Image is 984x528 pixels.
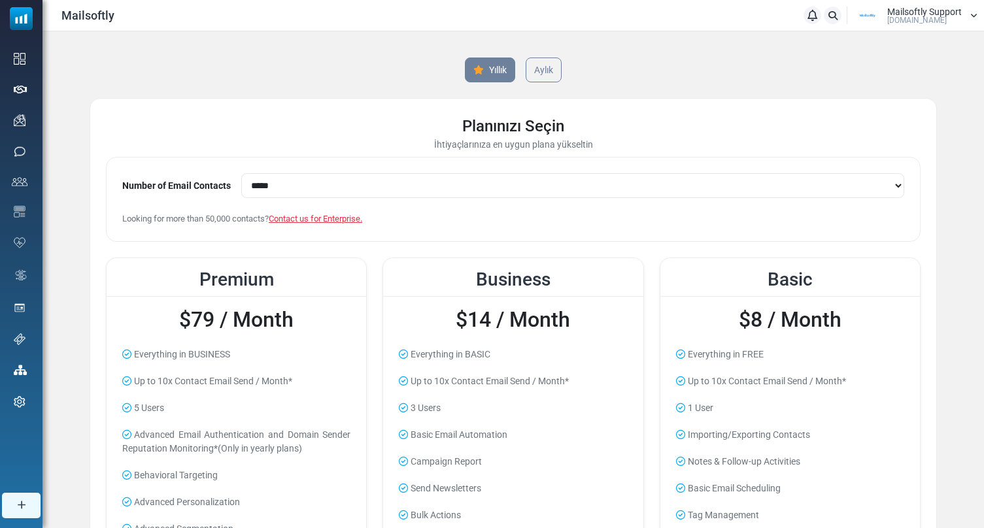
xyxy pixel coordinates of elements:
li: Everything in FREE [671,342,909,367]
span: Business [476,269,551,290]
li: Advanced Email Authentication and Domain Sender Reputation Monitoring*(Only in yearly plans) [117,423,356,461]
li: Notes & Follow-up Activities [671,450,909,474]
li: Bulk Actions [394,503,632,527]
li: 1 User [671,396,909,420]
a: Yıllık [465,58,515,82]
img: campaigns-icon.png [14,114,25,126]
div: Planınızı Seçin [106,114,921,138]
img: workflow.svg [14,268,28,283]
img: landing_pages.svg [14,302,25,314]
li: Advanced Personalization [117,490,356,514]
li: Importing/Exporting Contacts [671,423,909,447]
li: Up to 10x Contact Email Send / Month* [671,369,909,393]
li: 3 Users [394,396,632,420]
a: User Logo Mailsoftly Support [DOMAIN_NAME] [851,6,977,25]
h2: $14 / Month [394,307,632,332]
li: Basic Email Scheduling [671,476,909,501]
img: contacts-icon.svg [12,177,27,186]
span: Basic [768,269,813,290]
span: Mailsoftly [61,7,114,24]
li: Everything in BASIC [394,342,632,367]
a: Contact us for Enterprise. [269,214,362,223]
img: settings-icon.svg [14,396,25,408]
li: Basic Email Automation [394,423,632,447]
div: İhtiyaçlarınıza en uygun plana yükseltin [106,138,921,152]
span: Premium [199,269,274,290]
img: dashboard-icon.svg [14,53,25,65]
img: sms-icon.png [14,146,25,157]
h2: $8 / Month [671,307,909,332]
span: Mailsoftly Support [887,7,962,16]
li: Tag Management [671,503,909,527]
span: [DOMAIN_NAME] [887,16,947,24]
li: Up to 10x Contact Email Send / Month* [117,369,356,393]
span: Looking for more than 50,000 contacts? [122,214,362,223]
img: mailsoftly_icon_blue_white.svg [10,7,33,30]
img: support-icon.svg [14,333,25,345]
a: Aylık [526,58,562,82]
li: Campaign Report [394,450,632,474]
img: User Logo [851,6,884,25]
li: Everything in BUSINESS [117,342,356,367]
li: Behavioral Targeting [117,463,356,487]
li: 5 Users [117,396,356,420]
h2: $79 / Month [117,307,356,332]
li: Send Newsletters [394,476,632,501]
label: Number of Email Contacts [122,179,231,193]
img: email-templates-icon.svg [14,206,25,218]
img: domain-health-icon.svg [14,237,25,248]
li: Up to 10x Contact Email Send / Month* [394,369,632,393]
